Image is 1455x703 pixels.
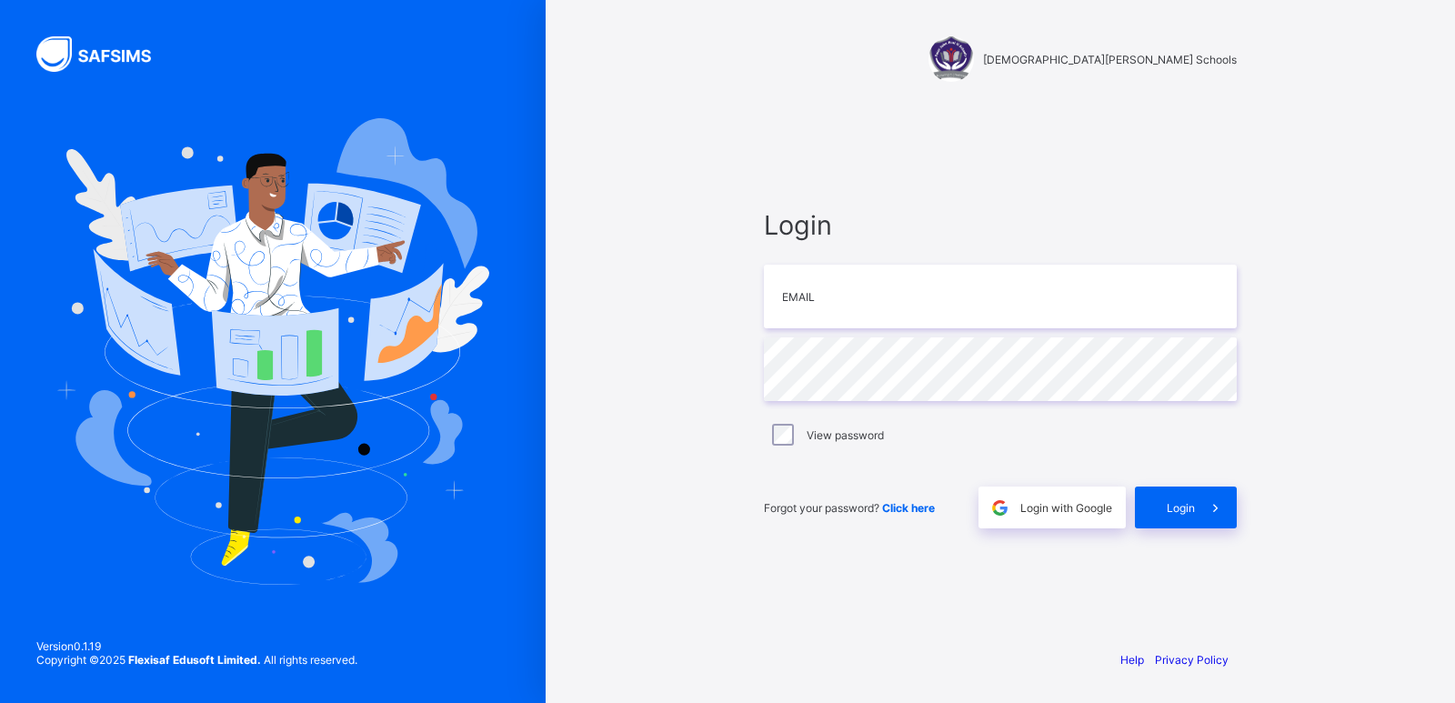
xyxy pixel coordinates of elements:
label: View password [807,428,884,442]
img: Hero Image [56,118,489,584]
img: SAFSIMS Logo [36,36,173,72]
span: Login [1167,501,1195,515]
span: Version 0.1.19 [36,639,357,653]
a: Help [1120,653,1144,667]
img: google.396cfc9801f0270233282035f929180a.svg [989,497,1010,518]
span: Login with Google [1020,501,1112,515]
span: Forgot your password? [764,501,935,515]
span: Login [764,209,1237,241]
strong: Flexisaf Edusoft Limited. [128,653,261,667]
span: [DEMOGRAPHIC_DATA][PERSON_NAME] Schools [983,53,1237,66]
a: Click here [882,501,935,515]
span: Copyright © 2025 All rights reserved. [36,653,357,667]
a: Privacy Policy [1155,653,1229,667]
